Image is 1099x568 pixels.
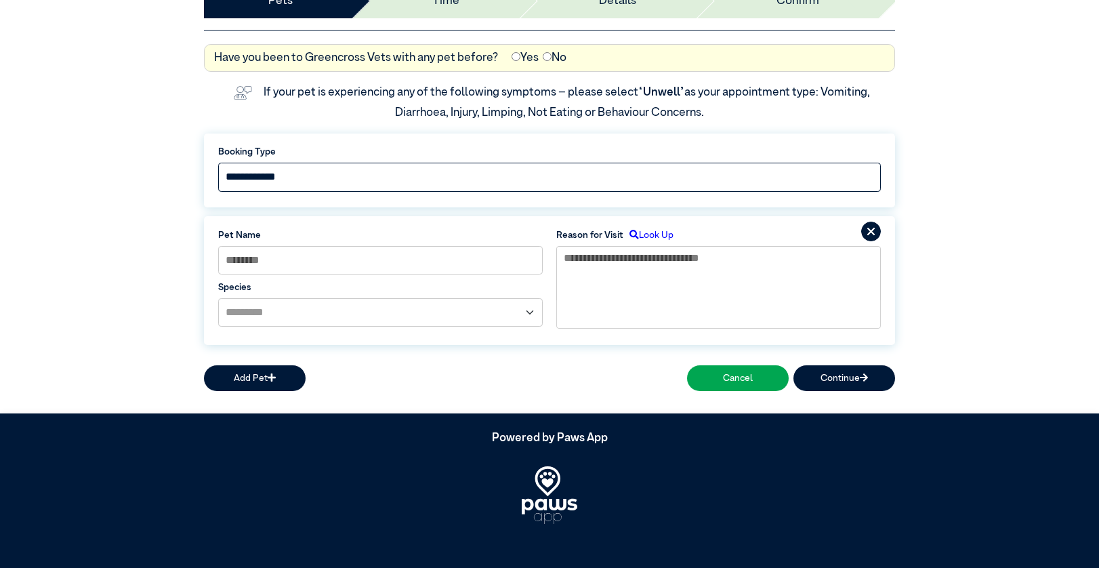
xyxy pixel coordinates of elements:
[229,81,257,104] img: vet
[638,87,684,98] span: “Unwell”
[687,365,789,390] button: Cancel
[204,365,306,390] button: Add Pet
[204,432,895,446] h5: Powered by Paws App
[264,87,872,119] label: If your pet is experiencing any of the following symptoms – please select as your appointment typ...
[512,52,520,61] input: Yes
[512,49,539,67] label: Yes
[623,228,673,242] label: Look Up
[543,52,552,61] input: No
[218,281,543,294] label: Species
[543,49,566,67] label: No
[218,145,881,159] label: Booking Type
[556,228,623,242] label: Reason for Visit
[522,467,577,525] img: PawsApp
[214,49,498,67] label: Have you been to Greencross Vets with any pet before?
[218,228,543,242] label: Pet Name
[793,365,895,390] button: Continue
